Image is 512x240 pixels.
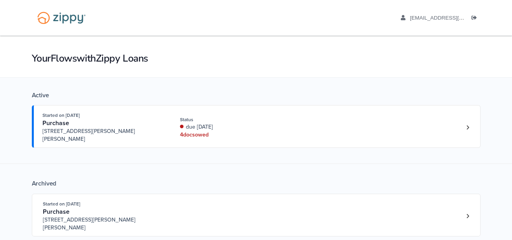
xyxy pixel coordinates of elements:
a: Loan number 4201219 [462,122,474,133]
span: Purchase [42,119,69,127]
a: edit profile [401,15,500,23]
div: due [DATE] [180,123,285,131]
a: Open loan 3844698 [32,194,481,236]
span: Started on [DATE] [43,201,80,207]
span: [STREET_ADDRESS][PERSON_NAME][PERSON_NAME] [43,216,163,232]
span: [STREET_ADDRESS][PERSON_NAME][PERSON_NAME] [42,127,162,143]
div: Active [32,91,481,99]
img: Logo [32,8,91,28]
span: andcook84@outlook.com [410,15,500,21]
div: Archived [32,180,481,187]
span: Started on [DATE] [42,113,80,118]
h1: Your Flows with Zippy Loans [32,52,481,65]
div: Status [180,116,285,123]
a: Open loan 4201219 [32,105,481,148]
a: Log out [472,15,480,23]
a: Loan number 3844698 [462,210,474,222]
span: Purchase [43,208,70,216]
div: 4 doc s owed [180,131,285,139]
